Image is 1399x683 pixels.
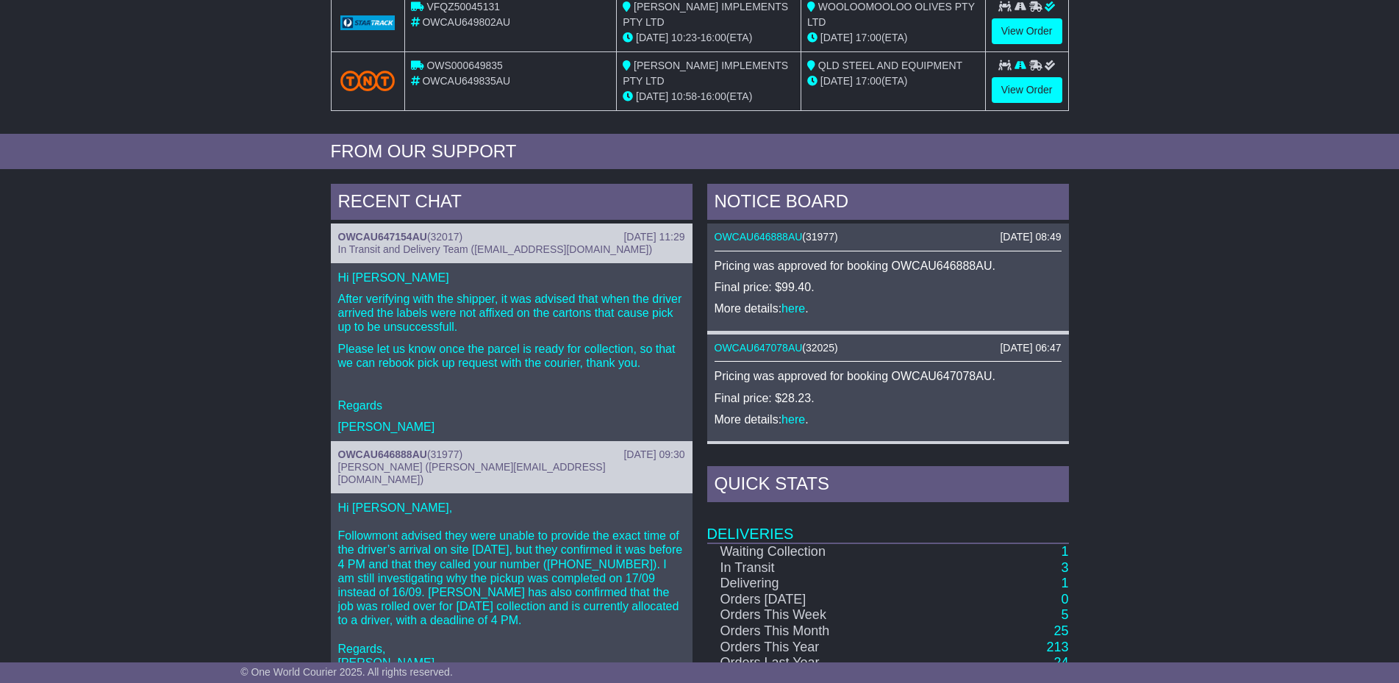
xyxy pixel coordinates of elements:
[992,77,1062,103] a: View Order
[856,32,881,43] span: 17:00
[1000,231,1061,243] div: [DATE] 08:49
[707,623,926,640] td: Orders This Month
[331,141,1069,162] div: FROM OUR SUPPORT
[426,60,503,71] span: OWS000649835
[707,506,1069,543] td: Deliveries
[856,75,881,87] span: 17:00
[671,32,697,43] span: 10:23
[707,640,926,656] td: Orders This Year
[715,369,1062,383] p: Pricing was approved for booking OWCAU647078AU.
[431,448,459,460] span: 31977
[623,448,684,461] div: [DATE] 09:30
[623,1,788,28] span: [PERSON_NAME] IMPLEMENTS PTY LTD
[623,231,684,243] div: [DATE] 11:29
[715,342,1062,354] div: ( )
[338,342,685,370] p: Please let us know once the parcel is ready for collection, so that we can rebook pick up request...
[1000,342,1061,354] div: [DATE] 06:47
[331,184,693,224] div: RECENT CHAT
[671,90,697,102] span: 10:58
[338,501,685,670] p: Hi [PERSON_NAME], Followmont advised they were unable to provide the exact time of the driver’s a...
[715,231,1062,243] div: ( )
[715,231,803,243] a: OWCAU646888AU
[338,231,427,243] a: OWCAU647154AU
[623,89,795,104] div: - (ETA)
[1061,607,1068,622] a: 5
[623,30,795,46] div: - (ETA)
[806,231,834,243] span: 31977
[338,448,685,461] div: ( )
[636,32,668,43] span: [DATE]
[1053,655,1068,670] a: 24
[338,398,685,412] p: Regards
[806,342,834,354] span: 32025
[1061,576,1068,590] a: 1
[340,71,396,90] img: TNT_Domestic.png
[707,592,926,608] td: Orders [DATE]
[623,60,788,87] span: [PERSON_NAME] IMPLEMENTS PTY LTD
[707,576,926,592] td: Delivering
[431,231,459,243] span: 32017
[707,184,1069,224] div: NOTICE BOARD
[707,607,926,623] td: Orders This Week
[715,412,1062,426] p: More details: .
[781,302,805,315] a: here
[422,75,510,87] span: OWCAU649835AU
[426,1,500,12] span: VFQZ50045131
[701,32,726,43] span: 16:00
[707,655,926,671] td: Orders Last Year
[1061,560,1068,575] a: 3
[338,243,653,255] span: In Transit and Delivery Team ([EMAIL_ADDRESS][DOMAIN_NAME])
[422,16,510,28] span: OWCAU649802AU
[707,466,1069,506] div: Quick Stats
[338,292,685,335] p: After verifying with the shipper, it was advised that when the driver arrived the labels were not...
[715,391,1062,405] p: Final price: $28.23.
[992,18,1062,44] a: View Order
[338,231,685,243] div: ( )
[1061,592,1068,607] a: 0
[707,543,926,560] td: Waiting Collection
[781,413,805,426] a: here
[338,420,685,434] p: [PERSON_NAME]
[807,74,979,89] div: (ETA)
[820,75,853,87] span: [DATE]
[340,15,396,30] img: GetCarrierServiceLogo
[338,271,685,285] p: Hi [PERSON_NAME]
[240,666,453,678] span: © One World Courier 2025. All rights reserved.
[820,32,853,43] span: [DATE]
[715,342,803,354] a: OWCAU647078AU
[715,280,1062,294] p: Final price: $99.40.
[715,259,1062,273] p: Pricing was approved for booking OWCAU646888AU.
[701,90,726,102] span: 16:00
[338,448,427,460] a: OWCAU646888AU
[818,60,962,71] span: QLD STEEL AND EQUIPMENT
[707,560,926,576] td: In Transit
[338,461,606,485] span: [PERSON_NAME] ([PERSON_NAME][EMAIL_ADDRESS][DOMAIN_NAME])
[636,90,668,102] span: [DATE]
[807,30,979,46] div: (ETA)
[1046,640,1068,654] a: 213
[1061,544,1068,559] a: 1
[1053,623,1068,638] a: 25
[715,301,1062,315] p: More details: .
[807,1,975,28] span: WOOLOOMOOLOO OLIVES PTY LTD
